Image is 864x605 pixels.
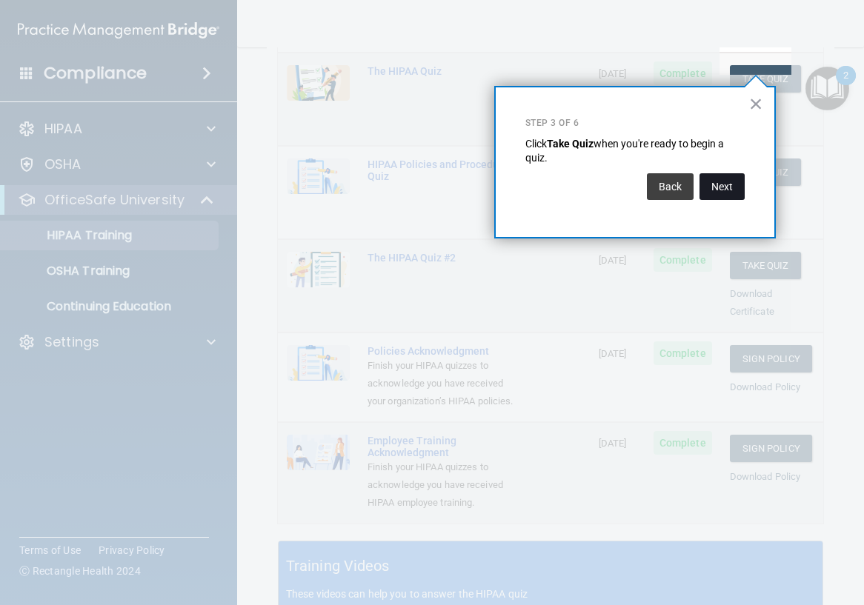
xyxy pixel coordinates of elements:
button: Take Quiz [730,65,801,93]
button: Close [749,92,763,116]
span: Click [525,138,547,150]
button: Back [647,173,694,200]
iframe: Drift Widget Chat Controller [608,500,846,559]
span: when you're ready to begin a quiz. [525,138,726,164]
p: Step 3 of 6 [525,117,745,130]
strong: Take Quiz [547,138,594,150]
button: Next [699,173,745,200]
